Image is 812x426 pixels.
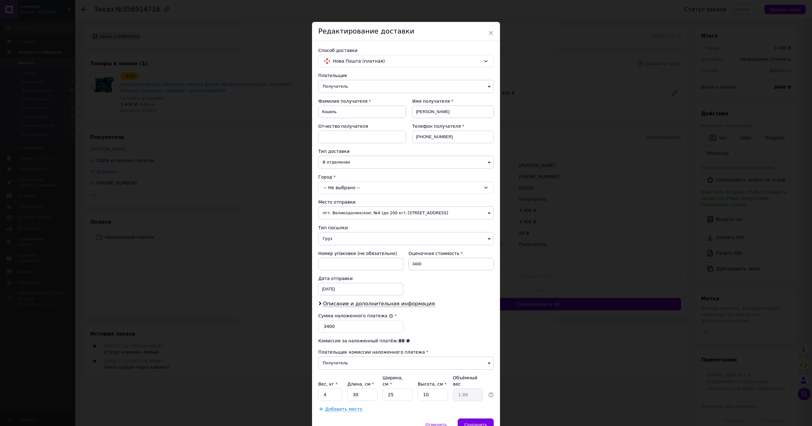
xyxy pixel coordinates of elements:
span: Имя получателя [412,99,450,104]
label: Ширина, см [383,375,403,387]
span: Тип посылки [318,225,348,230]
span: 88 ₴ [398,338,410,343]
span: В отделении [318,156,494,169]
label: Высота, см [418,382,446,387]
span: × [488,28,494,38]
div: Номер упаковки (не обязательно) [318,250,403,257]
label: Длина, см [347,382,374,387]
span: Описание и дополнительная информация [323,301,435,307]
span: Получатель [318,356,494,370]
span: Место отправки [318,200,356,205]
span: Груз [318,232,494,245]
input: +380 [412,131,494,143]
span: Получатель [318,80,494,93]
span: Плательщик комиссии наложенного платежа [318,350,425,355]
div: Редактирование доставки [312,22,500,41]
div: -- Не выбрано -- [318,181,494,194]
label: Сумма наложенного платежа [318,313,393,318]
span: Плательщик [318,73,347,78]
span: Нова Пошта (платная) [333,58,481,65]
span: Телефон получателя [412,124,461,129]
div: Город [318,174,494,180]
div: Способ доставки [318,47,494,54]
span: пгт. Великодолинское: №4 (до 200 кг): [STREET_ADDRESS] [318,206,494,220]
span: Отчество получателя [318,124,368,129]
div: Комиссия за наложенный платёж: [318,338,494,344]
label: Вес, кг [318,382,338,387]
span: Фамилия получателя [318,99,367,104]
span: Тип доставки [318,149,350,154]
div: Дата отправки [318,275,403,282]
div: Оценочная стоимость [409,250,494,257]
span: Добавить место [325,407,362,412]
div: Объёмный вес [453,375,483,387]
